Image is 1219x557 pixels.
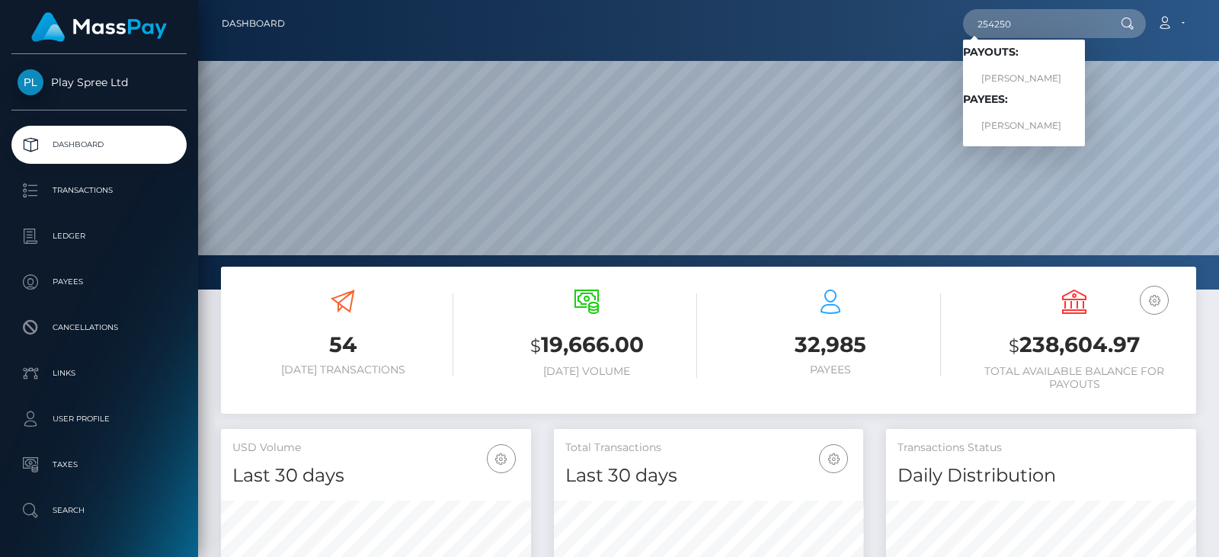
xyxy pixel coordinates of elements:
[11,446,187,484] a: Taxes
[1009,335,1019,357] small: $
[18,362,181,385] p: Links
[11,491,187,530] a: Search
[964,365,1185,391] h6: Total Available Balance for Payouts
[720,330,941,360] h3: 32,985
[18,179,181,202] p: Transactions
[964,330,1185,361] h3: 238,604.97
[565,463,853,489] h4: Last 30 days
[897,463,1185,489] h4: Daily Distribution
[565,440,853,456] h5: Total Transactions
[11,217,187,255] a: Ledger
[232,363,453,376] h6: [DATE] Transactions
[11,354,187,392] a: Links
[963,93,1085,106] h6: Payees:
[476,365,697,378] h6: [DATE] Volume
[11,171,187,210] a: Transactions
[232,463,520,489] h4: Last 30 days
[11,309,187,347] a: Cancellations
[18,499,181,522] p: Search
[18,408,181,431] p: User Profile
[530,335,541,357] small: $
[11,263,187,301] a: Payees
[18,69,43,95] img: Play Spree Ltd
[963,65,1085,93] a: [PERSON_NAME]
[963,9,1106,38] input: Search...
[232,440,520,456] h5: USD Volume
[11,75,187,89] span: Play Spree Ltd
[232,330,453,360] h3: 54
[18,453,181,476] p: Taxes
[18,133,181,156] p: Dashboard
[18,270,181,293] p: Payees
[963,112,1085,140] a: [PERSON_NAME]
[11,400,187,438] a: User Profile
[897,440,1185,456] h5: Transactions Status
[18,225,181,248] p: Ledger
[476,330,697,361] h3: 19,666.00
[31,12,167,42] img: MassPay Logo
[222,8,285,40] a: Dashboard
[11,126,187,164] a: Dashboard
[18,316,181,339] p: Cancellations
[963,46,1085,59] h6: Payouts:
[720,363,941,376] h6: Payees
